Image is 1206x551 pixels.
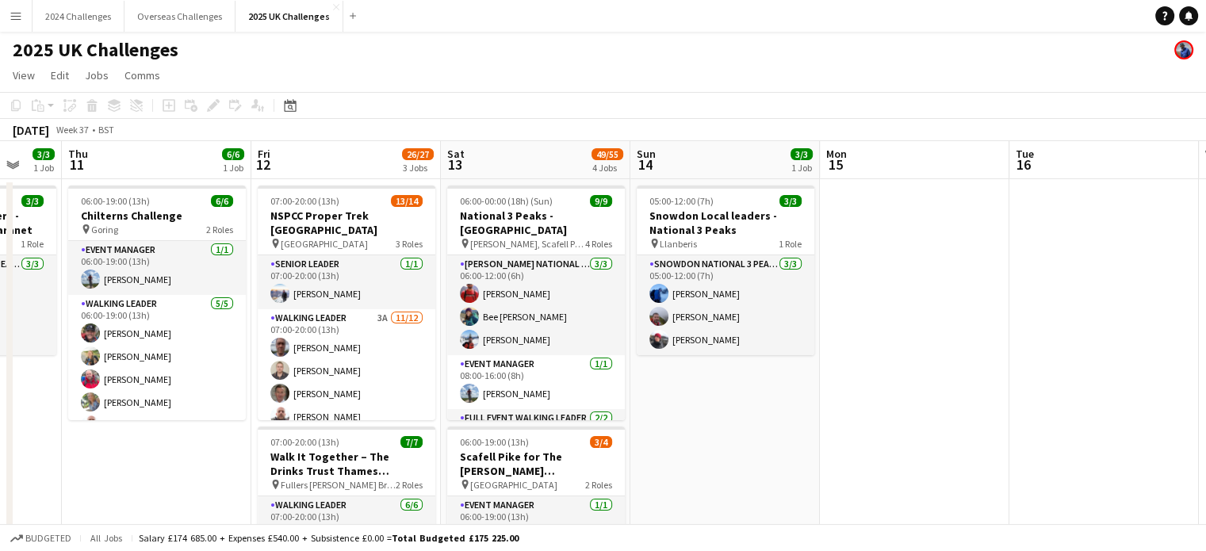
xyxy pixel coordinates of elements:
[124,68,160,82] span: Comms
[13,68,35,82] span: View
[44,65,75,86] a: Edit
[52,124,92,136] span: Week 37
[1174,40,1193,59] app-user-avatar: Andy Baker
[78,65,115,86] a: Jobs
[6,65,41,86] a: View
[51,68,69,82] span: Edit
[235,1,343,32] button: 2025 UK Challenges
[98,124,114,136] div: BST
[33,1,124,32] button: 2024 Challenges
[139,532,519,544] div: Salary £174 685.00 + Expenses £540.00 + Subsistence £0.00 =
[87,532,125,544] span: All jobs
[124,1,235,32] button: Overseas Challenges
[85,68,109,82] span: Jobs
[392,532,519,544] span: Total Budgeted £175 225.00
[8,530,74,547] button: Budgeted
[13,38,178,62] h1: 2025 UK Challenges
[25,533,71,544] span: Budgeted
[13,122,49,138] div: [DATE]
[118,65,167,86] a: Comms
